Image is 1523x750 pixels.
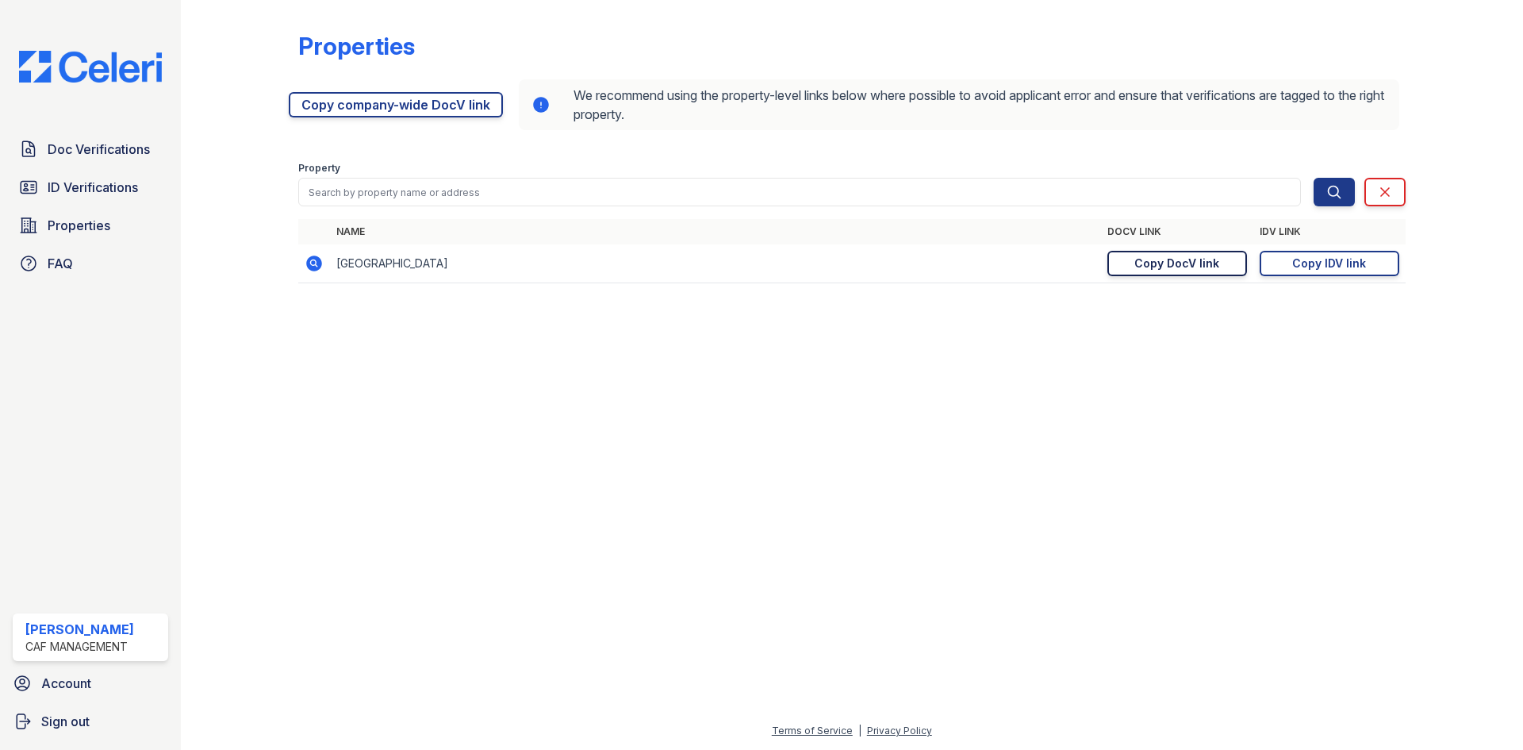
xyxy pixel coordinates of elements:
a: Privacy Policy [867,725,932,737]
span: Account [41,674,91,693]
div: CAF Management [25,639,134,655]
span: Sign out [41,712,90,731]
div: We recommend using the property-level links below where possible to avoid applicant error and ens... [519,79,1399,130]
a: Copy DocV link [1107,251,1247,276]
span: ID Verifications [48,178,138,197]
a: Sign out [6,706,175,737]
div: [PERSON_NAME] [25,620,134,639]
input: Search by property name or address [298,178,1301,206]
div: Copy DocV link [1134,256,1219,271]
img: CE_Logo_Blue-a8612792a0a2168367f1c8372b55b34899dd931a85d93a1a3d3e32e68fde9ad4.png [6,51,175,83]
a: Copy IDV link [1260,251,1399,276]
a: Properties [13,210,168,241]
span: Doc Verifications [48,140,150,159]
label: Property [298,162,340,175]
div: Properties [298,32,415,60]
a: Copy company-wide DocV link [289,92,503,117]
a: FAQ [13,248,168,279]
div: | [858,725,861,737]
a: Account [6,667,175,699]
a: ID Verifications [13,171,168,203]
td: [GEOGRAPHIC_DATA] [330,244,1101,283]
div: Copy IDV link [1292,256,1366,271]
th: Name [330,219,1101,244]
span: Properties [48,216,110,235]
a: Doc Verifications [13,133,168,165]
th: DocV Link [1101,219,1253,244]
th: IDV Link [1253,219,1406,244]
a: Terms of Service [772,725,853,737]
span: FAQ [48,254,73,273]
